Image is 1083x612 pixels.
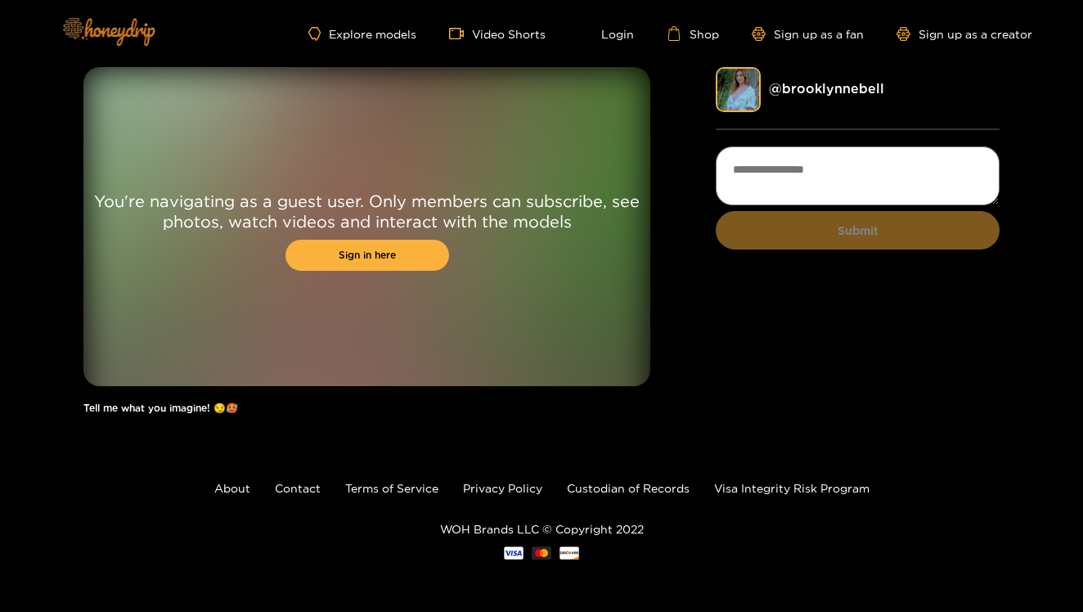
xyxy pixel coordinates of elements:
a: Video Shorts [449,26,546,41]
a: Terms of Service [345,482,438,494]
a: Contact [275,482,321,494]
p: You're navigating as a guest user. Only members can subscribe, see photos, watch videos and inter... [83,191,650,232]
a: Visa Integrity Risk Program [714,482,870,494]
a: Custodian of Records [567,482,690,494]
a: @ brooklynnebell [769,81,884,96]
button: Submit [716,211,1000,250]
span: video-camera [449,26,472,41]
a: Shop [667,26,719,41]
a: Sign up as a fan [752,27,864,41]
a: Login [578,26,634,41]
a: Sign up as a creator [897,27,1032,41]
a: Privacy Policy [463,482,542,494]
a: Explore models [308,27,416,41]
a: Sign in here [285,240,449,271]
a: About [214,482,250,494]
h1: Tell me what you imagine! 😏🥵 [83,403,650,414]
img: brooklynnebell [716,67,761,112]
